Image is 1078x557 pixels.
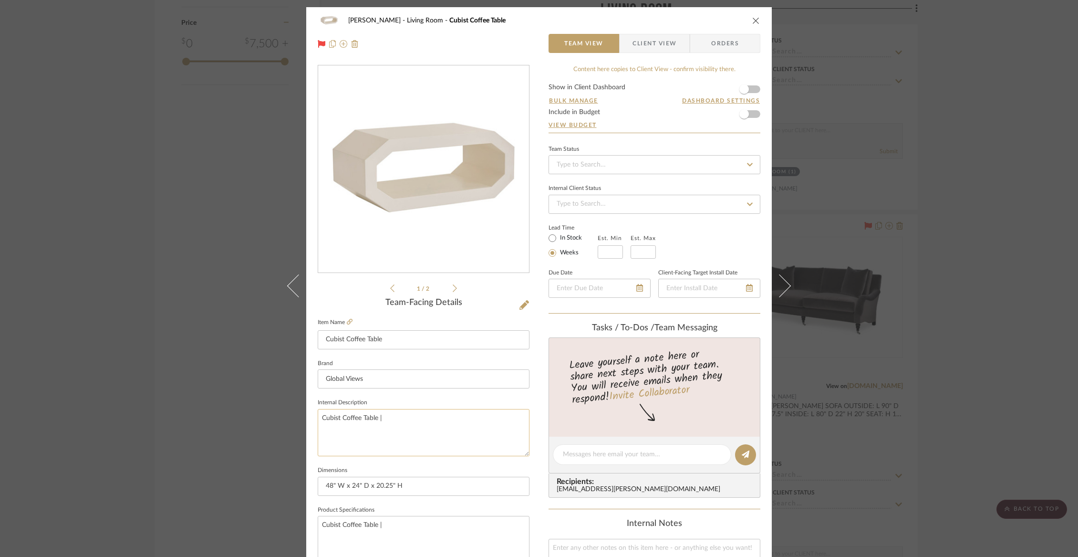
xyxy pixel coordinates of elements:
[549,271,572,275] label: Due Date
[320,66,527,273] img: fc9b2082-d157-4fe5-8c2d-affbaae98b2f_436x436.jpg
[682,96,760,105] button: Dashboard Settings
[549,65,760,74] div: Content here copies to Client View - confirm visibility there.
[658,279,760,298] input: Enter Install Date
[549,96,599,105] button: Bulk Manage
[449,17,506,24] span: Cubist Coffee Table
[318,468,347,473] label: Dimensions
[564,34,603,53] span: Team View
[558,249,579,257] label: Weeks
[422,286,426,292] span: /
[348,17,407,24] span: [PERSON_NAME]
[549,155,760,174] input: Type to Search…
[318,477,529,496] input: Enter the dimensions of this item
[426,286,431,292] span: 2
[549,121,760,129] a: View Budget
[558,234,582,242] label: In Stock
[318,369,529,389] input: Enter Brand
[549,195,760,214] input: Type to Search…
[407,17,449,24] span: Living Room
[658,271,737,275] label: Client-Facing Target Install Date
[549,223,598,232] label: Lead Time
[549,186,601,191] div: Internal Client Status
[318,298,529,308] div: Team-Facing Details
[592,324,654,332] span: Tasks / To-Dos /
[701,34,749,53] span: Orders
[318,11,341,30] img: fc9b2082-d157-4fe5-8c2d-affbaae98b2f_48x40.jpg
[548,344,762,408] div: Leave yourself a note here or share next steps with your team. You will receive emails when they ...
[351,40,359,48] img: Remove from project
[318,330,529,349] input: Enter Item Name
[557,486,756,494] div: [EMAIL_ADDRESS][PERSON_NAME][DOMAIN_NAME]
[632,34,676,53] span: Client View
[318,508,374,513] label: Product Specifications
[549,147,579,152] div: Team Status
[549,279,651,298] input: Enter Due Date
[557,477,756,486] span: Recipients:
[318,361,333,366] label: Brand
[609,382,690,406] a: Invite Collaborator
[417,286,422,292] span: 1
[631,235,656,242] label: Est. Max
[549,323,760,334] div: team Messaging
[549,519,760,529] div: Internal Notes
[318,400,367,405] label: Internal Description
[318,318,352,326] label: Item Name
[598,235,622,242] label: Est. Min
[318,66,529,273] div: 0
[752,16,760,25] button: close
[549,232,598,259] mat-radio-group: Select item type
